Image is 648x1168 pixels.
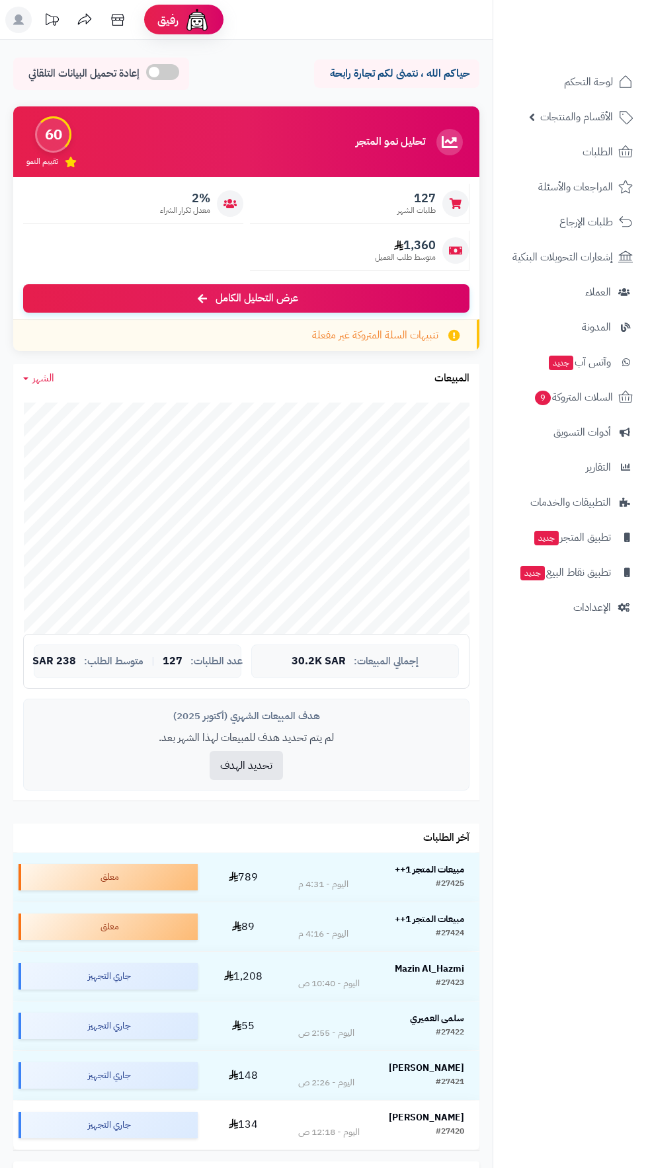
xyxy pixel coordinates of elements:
td: 1,208 [203,952,283,1001]
a: تحديثات المنصة [35,7,68,36]
strong: سلمى العميري [410,1011,464,1025]
div: هدف المبيعات الشهري (أكتوبر 2025) [34,709,459,723]
span: إشعارات التحويلات البنكية [512,248,613,266]
span: جديد [549,356,573,370]
span: أدوات التسويق [553,423,611,442]
a: الطلبات [501,136,640,168]
td: 89 [203,902,283,951]
span: 127 [163,656,182,668]
h3: تحليل نمو المتجر [356,136,425,148]
div: اليوم - 10:40 ص [298,977,360,990]
strong: Mazin Al_Hazmi [395,962,464,976]
strong: [PERSON_NAME] [389,1110,464,1124]
a: التقارير [501,451,640,483]
a: الشهر [23,371,54,386]
span: جديد [520,566,545,580]
a: إشعارات التحويلات البنكية [501,241,640,273]
a: أدوات التسويق [501,416,640,448]
button: تحديد الهدف [210,751,283,780]
span: الشهر [32,370,54,386]
a: لوحة التحكم [501,66,640,98]
span: تطبيق المتجر [533,528,611,547]
h3: آخر الطلبات [423,832,469,844]
p: لم يتم تحديد هدف للمبيعات لهذا الشهر بعد. [34,730,459,746]
strong: مبيعات المتجر 1++ [395,912,464,926]
span: 238 SAR [32,656,76,668]
div: #27422 [436,1027,464,1040]
td: 789 [203,853,283,902]
span: متوسط الطلب: [84,656,143,667]
div: اليوم - 2:55 ص [298,1027,354,1040]
a: السلات المتروكة9 [501,381,640,413]
span: المدونة [582,318,611,336]
a: تطبيق المتجرجديد [501,522,640,553]
td: 55 [203,1001,283,1050]
a: طلبات الإرجاع [501,206,640,238]
span: الطلبات [583,143,613,161]
span: تقييم النمو [26,156,58,167]
span: | [151,656,155,666]
span: التطبيقات والخدمات [530,493,611,512]
span: إجمالي المبيعات: [354,656,419,667]
a: وآتس آبجديد [501,346,640,378]
div: معلق [19,914,198,940]
td: 134 [203,1101,283,1149]
div: #27421 [436,1076,464,1089]
div: #27424 [436,927,464,941]
div: جاري التجهيز [19,1112,198,1138]
span: الأقسام والمنتجات [540,108,613,126]
span: إعادة تحميل البيانات التلقائي [28,66,140,81]
span: معدل تكرار الشراء [160,205,210,216]
span: 1,360 [375,238,436,253]
img: ai-face.png [184,7,210,33]
span: التقارير [586,458,611,477]
h3: المبيعات [434,373,469,385]
span: تطبيق نقاط البيع [519,563,611,582]
span: 2% [160,191,210,206]
span: 9 [535,391,551,405]
a: تطبيق نقاط البيعجديد [501,557,640,588]
span: متوسط طلب العميل [375,252,436,263]
a: المدونة [501,311,640,343]
div: جاري التجهيز [19,963,198,990]
span: المراجعات والأسئلة [538,178,613,196]
span: عرض التحليل الكامل [216,291,298,306]
span: وآتس آب [547,353,611,371]
a: الإعدادات [501,592,640,623]
span: عدد الطلبات: [190,656,243,667]
span: طلبات الإرجاع [559,213,613,231]
a: التطبيقات والخدمات [501,487,640,518]
span: رفيق [157,12,179,28]
div: جاري التجهيز [19,1062,198,1089]
div: #27425 [436,878,464,891]
div: جاري التجهيز [19,1013,198,1039]
span: طلبات الشهر [397,205,436,216]
div: اليوم - 12:18 ص [298,1126,360,1139]
p: حياكم الله ، نتمنى لكم تجارة رابحة [324,66,469,81]
span: تنبيهات السلة المتروكة غير مفعلة [312,328,438,343]
td: 148 [203,1051,283,1100]
span: الإعدادات [573,598,611,617]
div: معلق [19,864,198,890]
div: اليوم - 4:31 م [298,878,348,891]
a: العملاء [501,276,640,308]
div: اليوم - 2:26 ص [298,1076,354,1089]
strong: [PERSON_NAME] [389,1061,464,1075]
span: جديد [534,531,559,545]
span: 30.2K SAR [292,656,346,668]
strong: مبيعات المتجر 1++ [395,863,464,876]
span: العملاء [585,283,611,301]
div: #27420 [436,1126,464,1139]
a: عرض التحليل الكامل [23,284,469,313]
span: لوحة التحكم [564,73,613,91]
div: اليوم - 4:16 م [298,927,348,941]
img: logo-2.png [558,37,635,65]
span: 127 [397,191,436,206]
div: #27423 [436,977,464,990]
a: المراجعات والأسئلة [501,171,640,203]
span: السلات المتروكة [534,388,613,407]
